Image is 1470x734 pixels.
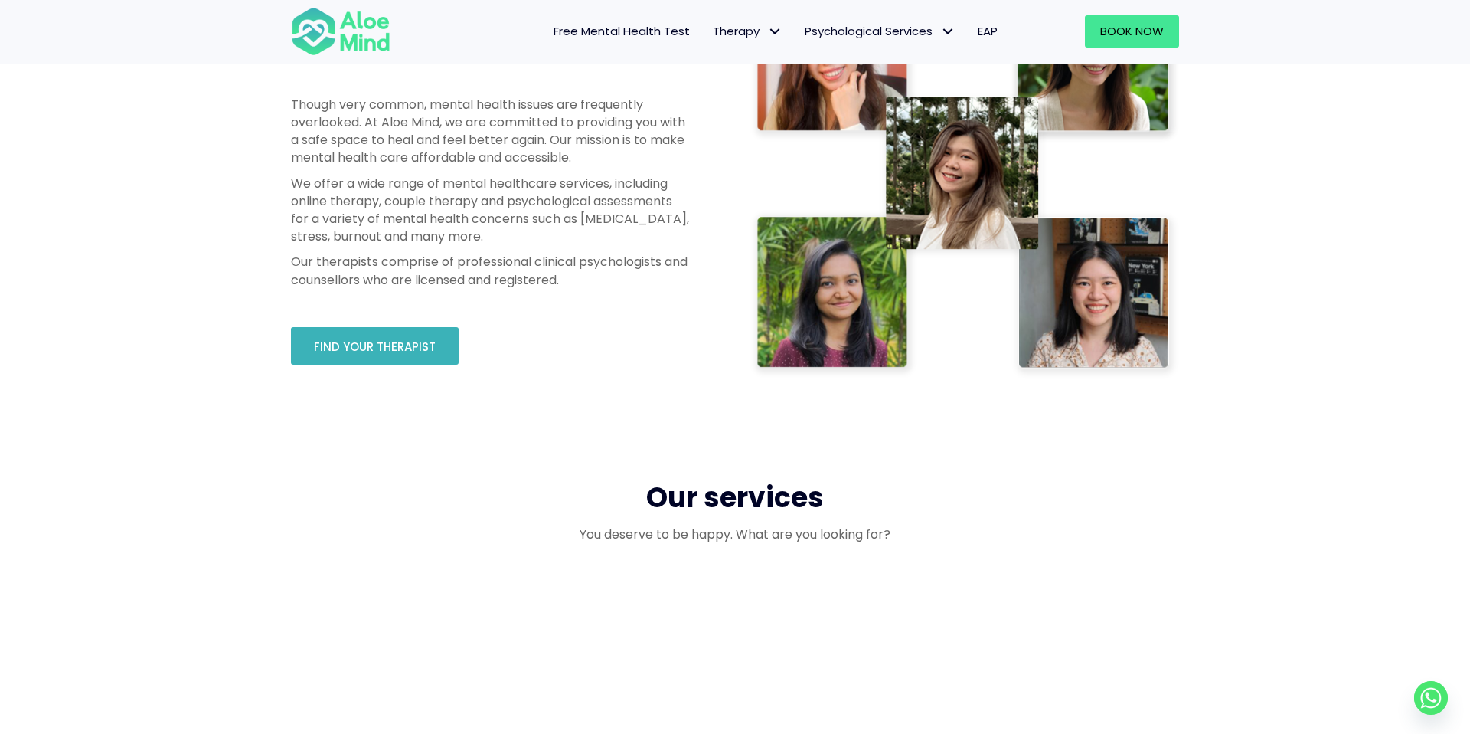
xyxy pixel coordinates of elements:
p: We offer a wide range of mental healthcare services, including online therapy, couple therapy and... [291,175,689,246]
a: Free Mental Health Test [542,15,701,48]
img: Aloe mind Logo [291,6,390,57]
p: You deserve to be happy. What are you looking for? [291,526,1179,543]
nav: Menu [410,15,1009,48]
span: Therapy: submenu [763,21,786,43]
a: TherapyTherapy: submenu [701,15,793,48]
span: Our services [646,478,824,517]
span: Book Now [1100,23,1164,39]
span: Free Mental Health Test [554,23,690,39]
span: Therapy [713,23,782,39]
span: Psychological Services [805,23,955,39]
span: Psychological Services: submenu [936,21,959,43]
a: Find your therapist [291,327,459,365]
a: Book Now [1085,15,1179,48]
a: EAP [966,15,1009,48]
span: Find your therapist [314,339,436,355]
a: Whatsapp [1414,681,1448,715]
p: Though very common, mental health issues are frequently overlooked. At Aloe Mind, we are committe... [291,96,689,167]
a: Psychological ServicesPsychological Services: submenu [793,15,966,48]
p: Our therapists comprise of professional clinical psychologists and counsellors who are licensed a... [291,253,689,288]
span: EAP [978,23,998,39]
